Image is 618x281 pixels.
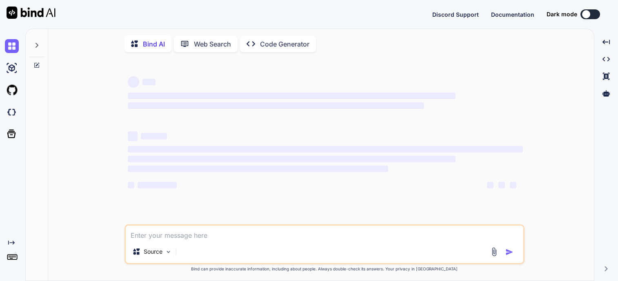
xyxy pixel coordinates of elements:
span: ‌ [141,133,167,139]
span: ‌ [487,182,494,188]
span: Documentation [491,11,534,18]
img: Bind AI [7,7,56,19]
p: Source [144,248,162,256]
img: Pick Models [165,248,172,255]
span: ‌ [128,156,456,162]
span: ‌ [510,182,516,188]
span: ‌ [128,182,134,188]
img: chat [5,39,19,53]
span: ‌ [128,131,138,141]
span: ‌ [138,182,177,188]
p: Bind can provide inaccurate information, including about people. Always double-check its answers.... [124,266,525,272]
span: Discord Support [432,11,479,18]
img: attachment [489,247,499,257]
p: Code Generator [260,39,309,49]
span: Dark mode [547,10,577,18]
span: ‌ [128,146,523,153]
span: ‌ [128,93,456,99]
img: icon [505,248,514,256]
span: ‌ [142,79,156,85]
p: Bind AI [143,39,165,49]
p: Web Search [194,39,231,49]
img: githubLight [5,83,19,97]
img: ai-studio [5,61,19,75]
span: ‌ [498,182,505,188]
img: darkCloudIdeIcon [5,105,19,119]
span: ‌ [128,166,389,172]
button: Discord Support [432,10,479,19]
span: ‌ [128,76,139,88]
button: Documentation [491,10,534,19]
span: ‌ [128,102,424,109]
